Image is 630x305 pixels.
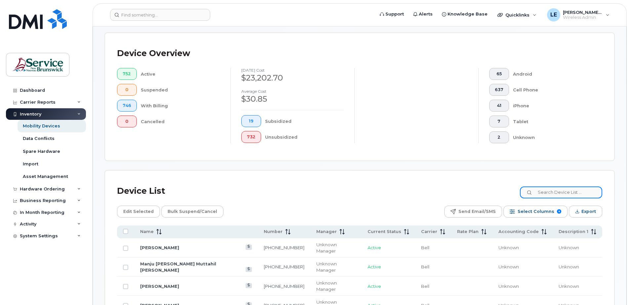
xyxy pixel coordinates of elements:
div: Lofstrom, Erin (SD/DS) [542,8,614,21]
button: Export [569,206,602,218]
a: Support [375,8,409,21]
span: Support [385,11,404,17]
div: Device Overview [117,45,190,62]
h4: Average cost [241,89,344,93]
span: Manager [316,229,337,235]
span: Quicklinks [505,12,530,17]
div: With Billing [141,100,220,112]
span: Bell [421,284,429,289]
span: Active [368,245,381,250]
span: Select Columns [518,207,554,217]
span: Alerts [419,11,433,17]
div: Device List [117,183,165,200]
span: Active [368,264,381,269]
button: 637 [489,84,509,96]
div: Active [141,68,220,80]
a: [PHONE_NUMBER] [264,264,304,269]
button: 41 [489,100,509,112]
a: [PERSON_NAME] [140,284,179,289]
span: Accounting Code [498,229,539,235]
button: Bulk Suspend/Cancel [161,206,223,218]
span: 732 [247,134,256,140]
span: 19 [247,119,256,124]
button: 0 [117,84,137,96]
a: [PHONE_NUMBER] [264,284,304,289]
span: Send Email/SMS [458,207,496,217]
span: 7 [495,119,503,124]
div: Subsidized [265,115,344,127]
button: 732 [241,131,261,143]
span: Current Status [368,229,401,235]
div: Unknown Manager [316,242,356,254]
div: Android [513,68,592,80]
span: Knowledge Base [448,11,488,17]
span: 2 [495,135,503,140]
span: Export [581,207,596,217]
span: 0 [123,119,131,124]
span: [PERSON_NAME] (SD/DS) [563,10,603,15]
span: Carrier [421,229,437,235]
button: 19 [241,115,261,127]
span: Unknown [559,284,579,289]
span: Bulk Suspend/Cancel [168,207,217,217]
div: iPhone [513,100,592,112]
span: Edit Selected [123,207,154,217]
button: 7 [489,116,509,127]
button: 2 [489,131,509,143]
span: Unknown [498,284,519,289]
span: Unknown [498,264,519,269]
div: $30.85 [241,93,344,105]
div: Cell Phone [513,84,592,96]
div: Unknown Manager [316,261,356,273]
div: Quicklinks [493,8,541,21]
span: 0 [123,87,131,92]
span: 65 [495,71,503,77]
a: View Last Bill [246,283,252,288]
input: Search Device List ... [520,186,602,198]
span: Unknown [498,245,519,250]
span: 752 [123,71,131,77]
button: Edit Selected [117,206,160,218]
span: Active [368,284,381,289]
a: [PERSON_NAME] [140,245,179,250]
span: Bell [421,245,429,250]
div: Suspended [141,84,220,96]
span: Unknown [559,245,579,250]
button: 752 [117,68,137,80]
span: 746 [123,103,131,108]
a: View Last Bill [246,245,252,250]
a: View Last Bill [246,267,252,272]
a: Alerts [409,8,437,21]
div: $23,202.70 [241,72,344,84]
button: 0 [117,116,137,127]
a: Manju [PERSON_NAME] Muttahil [PERSON_NAME] [140,261,216,273]
span: Description 1 [559,229,588,235]
span: 637 [495,87,503,92]
div: Unknown [513,131,592,143]
span: Rate Plan [457,229,479,235]
h4: [DATE] cost [241,68,344,72]
a: Knowledge Base [437,8,492,21]
button: Send Email/SMS [444,206,502,218]
div: Unknown Manager [316,280,356,292]
button: 746 [117,100,137,112]
span: Bell [421,264,429,269]
div: Unsubsidized [265,131,344,143]
a: [PHONE_NUMBER] [264,245,304,250]
button: Select Columns 8 [503,206,568,218]
span: 41 [495,103,503,108]
span: Wireless Admin [563,15,603,20]
input: Find something... [110,9,210,21]
span: LE [550,11,557,19]
div: Cancelled [141,116,220,127]
span: Number [264,229,283,235]
span: 8 [557,209,561,214]
div: Tablet [513,116,592,127]
span: Unknown [559,264,579,269]
button: 65 [489,68,509,80]
span: Name [140,229,154,235]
